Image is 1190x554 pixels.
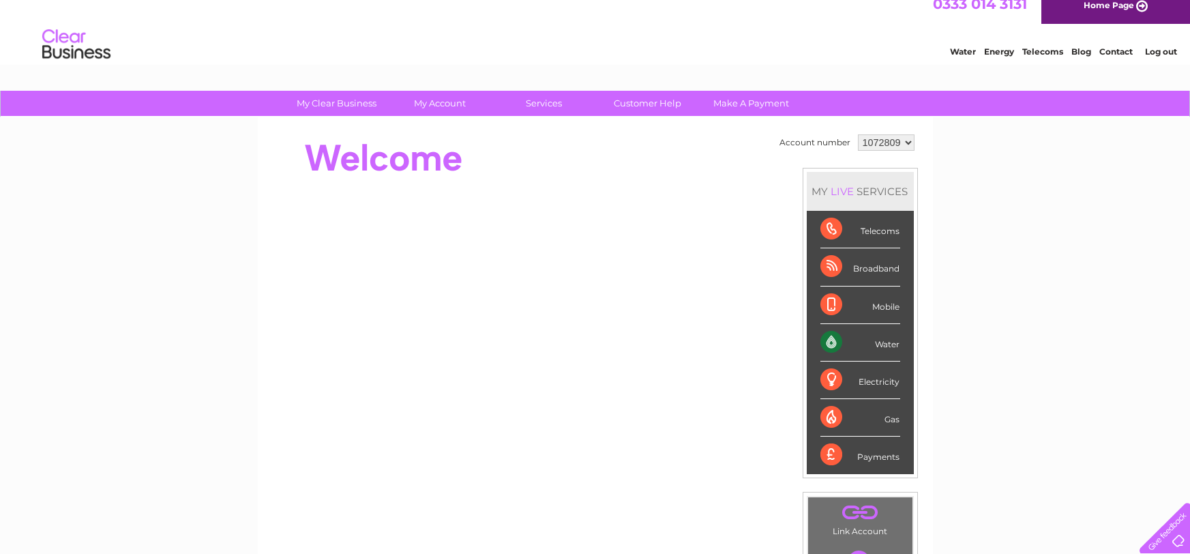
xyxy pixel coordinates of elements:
a: Make A Payment [695,91,807,116]
div: Telecoms [820,211,900,248]
td: Link Account [807,497,913,540]
a: My Account [384,91,496,116]
div: LIVE [829,185,857,198]
div: Electricity [820,362,900,399]
div: Payments [820,437,900,473]
a: Telecoms [1022,58,1063,68]
a: Log out [1145,58,1177,68]
a: 0333 014 3131 [933,7,1027,24]
div: Water [820,324,900,362]
div: MY SERVICES [807,172,914,211]
td: Account number [777,131,854,154]
a: Blog [1071,58,1091,68]
div: Mobile [820,287,900,324]
div: Broadband [820,248,900,286]
a: Customer Help [591,91,704,116]
a: My Clear Business [280,91,393,116]
a: Water [950,58,976,68]
a: Services [488,91,600,116]
a: . [812,501,909,525]
div: Gas [820,399,900,437]
a: Energy [984,58,1014,68]
a: Contact [1099,58,1133,68]
img: logo.png [42,35,111,77]
div: Clear Business is a trading name of Verastar Limited (registered in [GEOGRAPHIC_DATA] No. 3667643... [273,8,918,66]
